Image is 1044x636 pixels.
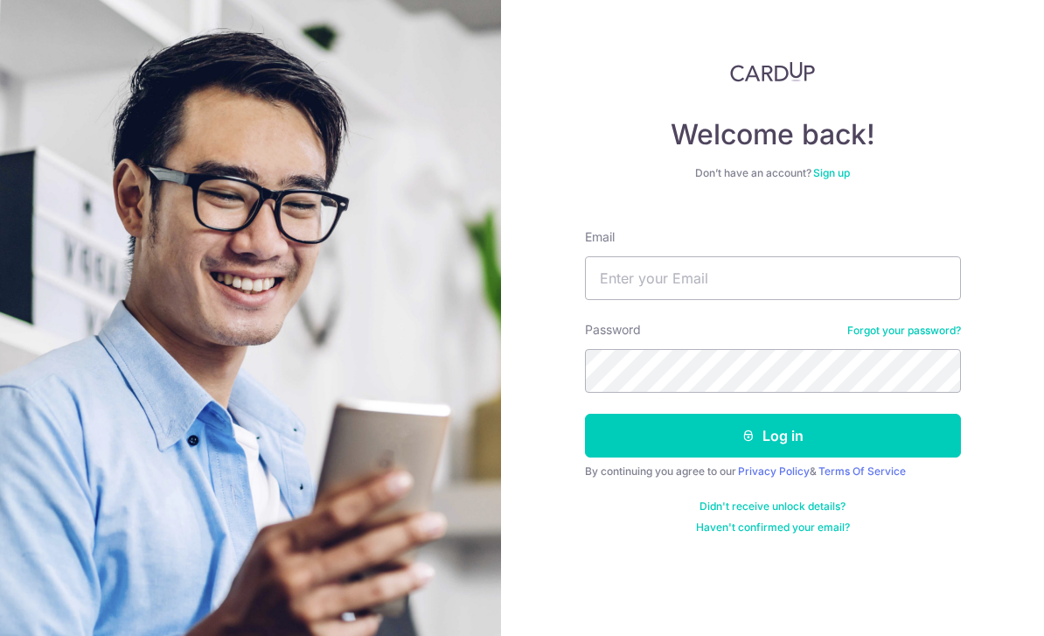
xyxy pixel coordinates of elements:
a: Forgot your password? [847,324,961,338]
button: Log in [585,414,961,458]
input: Enter your Email [585,256,961,300]
img: CardUp Logo [730,61,816,82]
a: Privacy Policy [738,465,810,478]
label: Password [585,321,641,339]
label: Email [585,228,615,246]
a: Terms Of Service [818,465,906,478]
h4: Welcome back! [585,117,961,152]
a: Didn't receive unlock details? [699,500,846,514]
div: Don’t have an account? [585,166,961,180]
a: Haven't confirmed your email? [696,521,850,535]
a: Sign up [813,166,850,179]
div: By continuing you agree to our & [585,465,961,479]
